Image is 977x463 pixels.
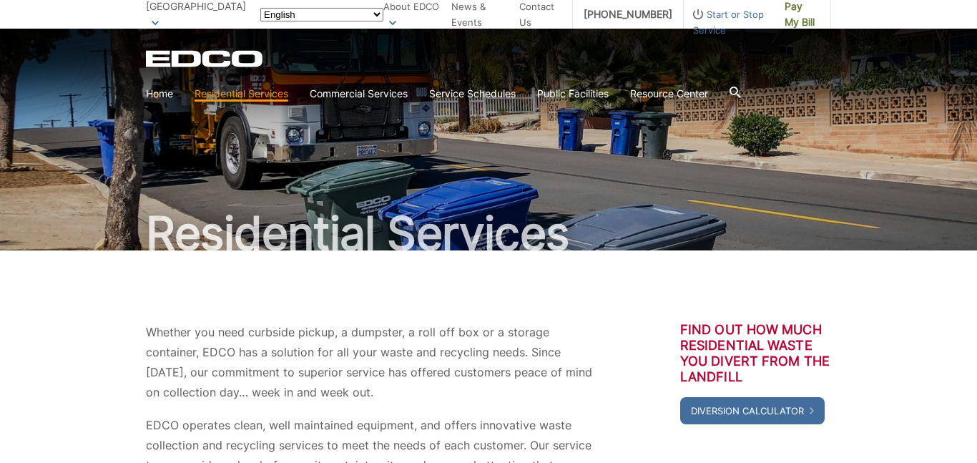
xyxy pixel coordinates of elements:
a: Service Schedules [429,86,516,102]
a: Home [146,86,173,102]
a: Diversion Calculator [680,397,825,424]
h3: Find out how much residential waste you divert from the landfill [680,322,831,385]
a: Commercial Services [310,86,408,102]
a: EDCD logo. Return to the homepage. [146,50,265,67]
a: Public Facilities [537,86,609,102]
a: Residential Services [195,86,288,102]
p: Whether you need curbside pickup, a dumpster, a roll off box or a storage container, EDCO has a s... [146,322,594,402]
select: Select a language [260,8,383,21]
h1: Residential Services [146,210,831,256]
a: Resource Center [630,86,708,102]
